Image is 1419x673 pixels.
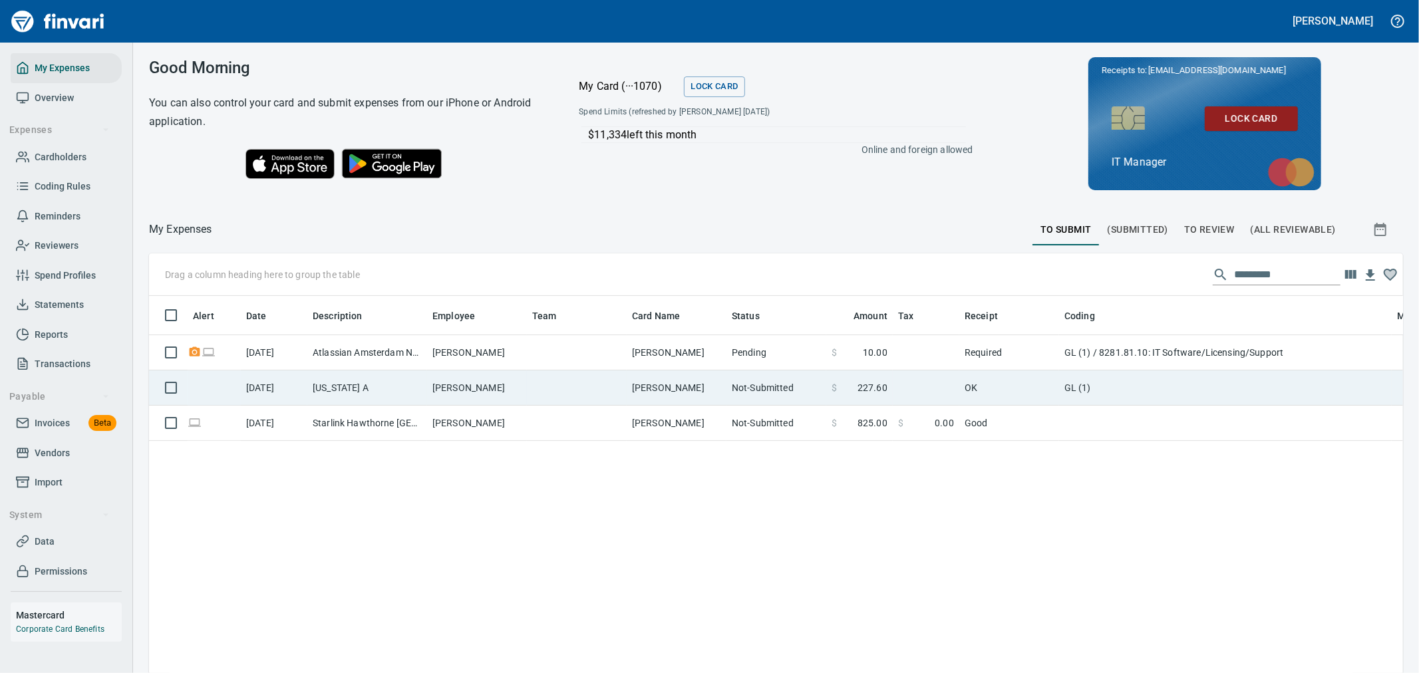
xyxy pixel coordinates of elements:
td: [PERSON_NAME] [427,335,527,370]
img: Finvari [8,5,108,37]
span: Card Name [632,308,680,324]
p: My Expenses [149,221,212,237]
span: Employee [432,308,475,324]
button: Lock Card [1205,106,1298,131]
td: [PERSON_NAME] [427,370,527,406]
button: System [4,503,115,527]
span: Team [532,308,574,324]
p: Online and foreign allowed [568,143,973,156]
span: Receipt [965,308,998,324]
h3: Good Morning [149,59,546,77]
a: Coding Rules [11,172,122,202]
span: $ [832,381,837,394]
span: Team [532,308,557,324]
span: Tax [898,308,913,324]
span: Status [732,308,760,324]
span: Coding [1064,308,1095,324]
td: [PERSON_NAME] [627,370,726,406]
td: [PERSON_NAME] [627,406,726,441]
span: To Review [1184,221,1235,238]
span: Description [313,308,363,324]
td: Atlassian Amsterdam Nhnl [307,335,427,370]
span: Amount [854,308,887,324]
span: Reviewers [35,237,79,254]
a: Overview [11,83,122,113]
a: Spend Profiles [11,261,122,291]
span: Reports [35,327,68,343]
p: IT Manager [1112,154,1298,170]
a: Data [11,527,122,557]
td: [DATE] [241,370,307,406]
span: Alert [193,308,214,324]
span: To Submit [1040,221,1092,238]
span: Spend Limits (refreshed by [PERSON_NAME] [DATE]) [579,106,870,119]
span: Card Name [632,308,697,324]
span: Tax [898,308,931,324]
a: Vendors [11,438,122,468]
span: $ [832,346,837,359]
span: Coding Rules [35,178,90,195]
td: Good [959,406,1059,441]
td: OK [959,370,1059,406]
img: Get it on Google Play [335,142,449,186]
button: Choose columns to display [1340,265,1360,285]
td: Pending [726,335,826,370]
span: Date [246,308,267,324]
span: Employee [432,308,492,324]
span: $ [832,416,837,430]
span: Receipt [965,308,1015,324]
span: Transactions [35,356,90,372]
h6: You can also control your card and submit expenses from our iPhone or Android application. [149,94,546,131]
span: Reminders [35,208,80,225]
span: Import [35,474,63,491]
td: Starlink Hawthorne [GEOGRAPHIC_DATA] [307,406,427,441]
span: Payable [9,388,110,405]
span: Coding [1064,308,1112,324]
td: [DATE] [241,406,307,441]
a: My Expenses [11,53,122,83]
span: Amount [836,308,887,324]
a: Cardholders [11,142,122,172]
span: Lock Card [1215,110,1287,127]
button: Download table [1360,265,1380,285]
span: 227.60 [858,381,887,394]
span: (All Reviewable) [1251,221,1336,238]
span: Overview [35,90,74,106]
span: Receipt Required [188,348,202,356]
span: Alert [193,308,232,324]
p: My Card (···1070) [579,78,679,94]
td: Required [959,335,1059,370]
h5: [PERSON_NAME] [1293,14,1373,28]
span: Expenses [9,122,110,138]
span: Online transaction [202,348,216,356]
p: Drag a column heading here to group the table [165,268,360,281]
td: Not-Submitted [726,370,826,406]
a: Reminders [11,202,122,231]
button: Show transactions within a particular date range [1360,213,1403,245]
a: Corporate Card Benefits [16,624,104,634]
span: Lock Card [691,79,738,94]
nav: breadcrumb [149,221,212,237]
span: My Expenses [35,60,90,76]
a: Reviewers [11,231,122,261]
img: Download on the App Store [245,149,335,179]
td: [DATE] [241,335,307,370]
span: Cardholders [35,149,86,166]
td: [PERSON_NAME] [627,335,726,370]
span: Beta [88,416,116,431]
td: GL (1) / 8281.81.10: IT Software/Licensing/Support [1059,335,1392,370]
a: Import [11,468,122,497]
button: Expenses [4,118,115,142]
td: [US_STATE] A [307,370,427,406]
td: [PERSON_NAME] [427,406,527,441]
span: AI confidence: 100.0% [898,416,954,430]
a: Transactions [11,349,122,379]
p: Receipts to: [1102,64,1308,77]
a: Permissions [11,557,122,587]
span: Spend Profiles [35,267,96,284]
span: (Submitted) [1108,221,1168,238]
span: Online transaction [188,418,202,427]
button: Column choices favorited. Click to reset to default [1380,265,1400,285]
a: InvoicesBeta [11,408,122,438]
